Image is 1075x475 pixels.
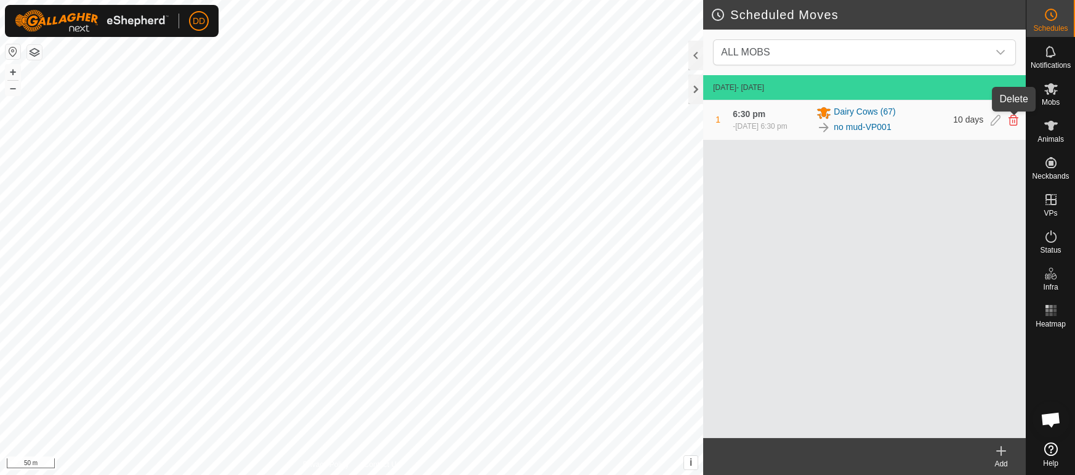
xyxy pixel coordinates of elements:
[988,40,1013,65] div: dropdown trigger
[1042,99,1060,106] span: Mobs
[713,83,736,92] span: [DATE]
[1033,25,1068,32] span: Schedules
[715,115,720,124] span: 1
[1043,283,1058,291] span: Infra
[733,109,765,119] span: 6:30 pm
[15,10,169,32] img: Gallagher Logo
[816,120,831,135] img: To
[716,40,988,65] span: ALL MOBS
[6,65,20,79] button: +
[1036,320,1066,328] span: Heatmap
[953,115,983,124] span: 10 days
[976,458,1026,469] div: Add
[27,45,42,60] button: Map Layers
[1032,173,1069,180] span: Neckbands
[735,122,787,131] span: [DATE] 6:30 pm
[303,459,349,470] a: Privacy Policy
[1040,246,1061,254] span: Status
[364,459,400,470] a: Contact Us
[736,83,764,92] span: - [DATE]
[721,47,770,57] span: ALL MOBS
[6,81,20,95] button: –
[834,105,895,120] span: Dairy Cows (67)
[6,44,20,59] button: Reset Map
[711,7,1026,22] h2: Scheduled Moves
[1043,460,1058,467] span: Help
[1033,401,1069,438] div: Open chat
[193,15,205,28] span: DD
[1037,136,1064,143] span: Animals
[834,121,891,134] a: no mud-VP001
[1026,437,1075,472] a: Help
[690,457,692,468] span: i
[1031,62,1071,69] span: Notifications
[684,456,698,469] button: i
[1044,209,1057,217] span: VPs
[733,121,787,132] div: -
